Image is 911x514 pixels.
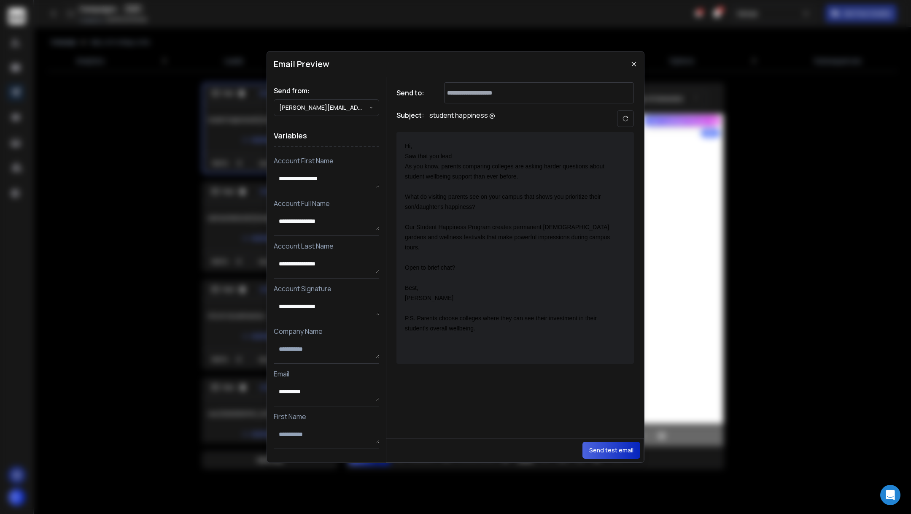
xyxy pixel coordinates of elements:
[274,86,379,96] h1: Send from:
[274,369,379,379] p: Email
[429,110,495,127] p: student happiness @
[405,224,612,251] span: Our Student Happiness Program creates permanent [DEMOGRAPHIC_DATA] gardens and wellness festivals...
[582,442,640,459] button: Send test email
[274,241,379,251] p: Account Last Name
[405,315,598,332] span: P.S. Parents choose colleges where they can see their investment in their student's overall wellb...
[274,156,379,166] p: Account First Name
[405,193,602,210] span: What do visiting parents see on your campus that shows you prioritize their son/daughter's happin...
[274,454,379,464] p: Last Name
[405,295,453,301] span: [PERSON_NAME]
[274,326,379,336] p: Company Name
[274,284,379,294] p: Account Signature
[405,163,606,180] span: As you know, parents comparing colleges are asking harder questions about student wellbeing suppo...
[405,284,418,291] span: Best,
[405,264,455,271] span: Open to brief chat?
[274,411,379,422] p: First Name
[405,143,412,149] span: Hi,
[274,198,379,208] p: Account Full Name
[279,103,369,112] p: [PERSON_NAME][EMAIL_ADDRESS][DOMAIN_NAME]
[396,110,424,127] h1: Subject:
[405,153,452,160] span: Saw that you lead
[274,124,379,147] h1: Variables
[274,58,329,70] h1: Email Preview
[396,88,430,98] h1: Send to:
[880,485,900,505] div: Open Intercom Messenger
